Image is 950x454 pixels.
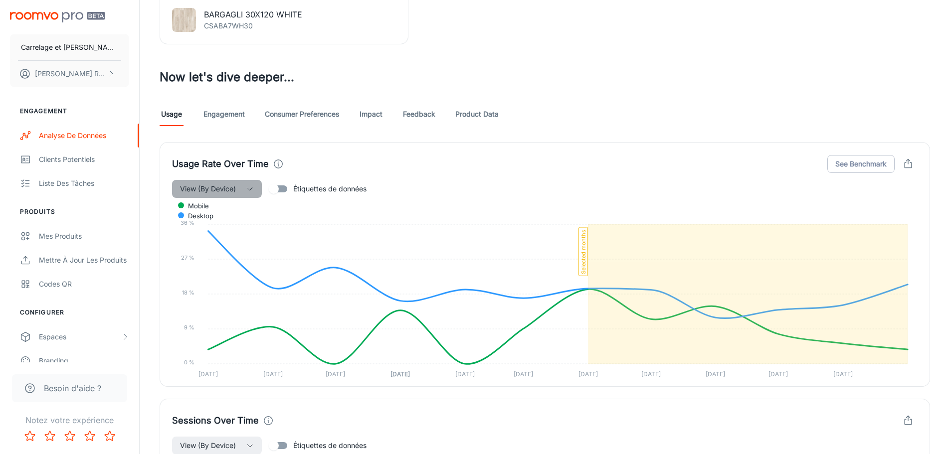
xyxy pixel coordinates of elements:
h4: Usage Rate Over Time [172,157,269,171]
div: Branding [39,355,129,366]
p: Notez votre expérience [8,414,131,426]
tspan: [DATE] [833,370,853,378]
a: Feedback [403,102,435,126]
span: View (By Device) [180,440,236,452]
tspan: [DATE] [263,370,283,378]
tspan: 27 % [181,254,194,261]
a: Consumer Preferences [265,102,339,126]
tspan: [DATE] [455,370,475,378]
p: BARGAGLI 30X120 WHITE [204,8,302,20]
tspan: 36 % [181,219,194,226]
a: Usage [160,102,184,126]
div: Clients potentiels [39,154,129,165]
span: Besoin d'aide ? [44,382,101,394]
button: See Benchmark [827,155,895,173]
button: Carrelage et [PERSON_NAME] [10,34,129,60]
div: Analyse de données [39,130,129,141]
tspan: [DATE] [706,370,725,378]
img: BARGAGLI 30X120 WHITE [172,8,196,32]
div: Espaces [39,331,121,342]
h3: Now let's dive deeper... [160,68,930,86]
span: desktop [181,211,213,220]
button: Rate 5 star [100,426,120,446]
p: CSABA7WH30 [204,20,302,31]
span: Étiquettes de données [293,183,367,194]
tspan: [DATE] [578,370,598,378]
tspan: [DATE] [641,370,661,378]
tspan: [DATE] [514,370,533,378]
button: Rate 2 star [40,426,60,446]
tspan: 0 % [184,359,194,366]
div: Codes QR [39,279,129,290]
span: View (By Device) [180,183,236,195]
tspan: 9 % [184,324,194,331]
a: Product Data [455,102,499,126]
tspan: [DATE] [390,370,410,378]
h4: Sessions Over Time [172,414,259,428]
tspan: [DATE] [768,370,788,378]
button: [PERSON_NAME] Robichon [10,61,129,87]
img: Roomvo PRO Beta [10,12,105,22]
tspan: 18 % [182,289,194,296]
button: Rate 3 star [60,426,80,446]
p: Carrelage et [PERSON_NAME] [21,42,118,53]
tspan: [DATE] [326,370,345,378]
span: mobile [181,201,209,210]
p: [PERSON_NAME] Robichon [35,68,105,79]
div: Mettre à jour les produits [39,255,129,266]
a: Engagement [203,102,245,126]
button: Rate 4 star [80,426,100,446]
button: View (By Device) [172,180,262,198]
div: Mes produits [39,231,129,242]
span: Étiquettes de données [293,440,367,451]
div: Liste des tâches [39,178,129,189]
a: Impact [359,102,383,126]
button: Rate 1 star [20,426,40,446]
tspan: [DATE] [198,370,218,378]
